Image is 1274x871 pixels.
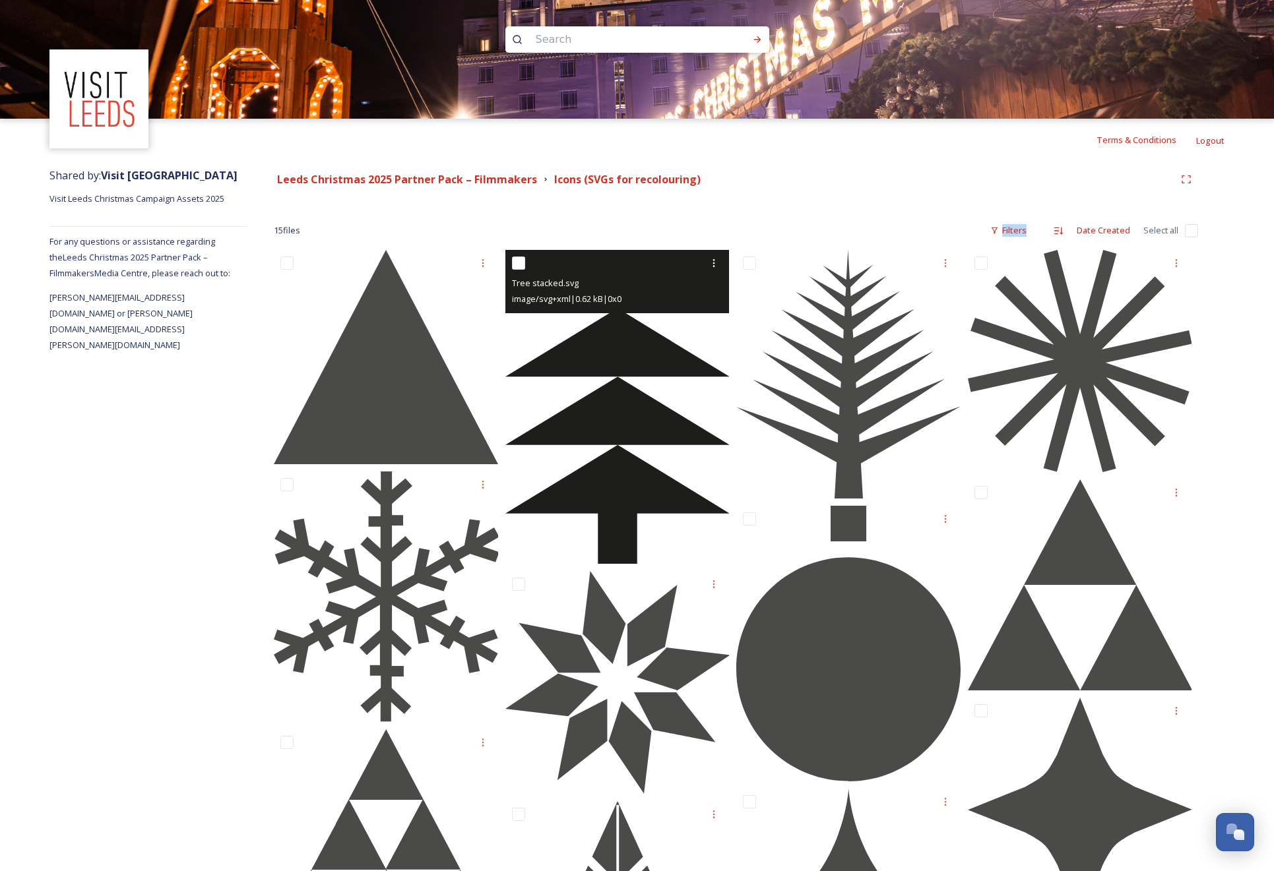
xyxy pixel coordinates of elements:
button: Open Chat [1216,813,1254,851]
img: download%20(3).png [51,51,147,147]
img: Floral.svg [505,571,730,794]
img: Bauble.svg [736,506,961,781]
span: Logout [1196,135,1225,146]
span: 15 file s [274,224,300,237]
div: Date Created [1070,218,1137,243]
span: image/svg+xml | 0.62 kB | 0 x 0 [512,293,621,305]
img: Starburst.svg [968,250,1192,472]
span: Shared by: [49,168,238,183]
img: Tree two layer.svg [968,479,1192,690]
span: For any questions or assistance regarding the Leeds Christmas 2025 Partner Pack – Filmmakers Medi... [49,235,230,279]
img: Tree leafy.svg [736,250,961,498]
img: Tree stacked.svg [505,250,730,564]
span: Visit Leeds Christmas Campaign Assets 2025 [49,193,224,204]
img: Tree triangle.svg [274,250,498,464]
div: Filters [984,218,1033,243]
a: Terms & Conditions [1097,132,1196,148]
strong: Leeds Christmas 2025 Partner Pack – Filmmakers [277,172,537,187]
span: Select all [1143,224,1178,237]
span: Tree stacked.svg [512,277,579,289]
span: [PERSON_NAME][EMAIL_ADDRESS][DOMAIN_NAME] or [PERSON_NAME][DOMAIN_NAME][EMAIL_ADDRESS][PERSON_NAM... [49,291,193,351]
img: Snowflake.svg [274,471,498,722]
strong: Icons (SVGs for recolouring) [554,172,701,187]
strong: Visit [GEOGRAPHIC_DATA] [101,168,238,183]
span: Terms & Conditions [1097,134,1176,146]
input: Search [529,25,710,54]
